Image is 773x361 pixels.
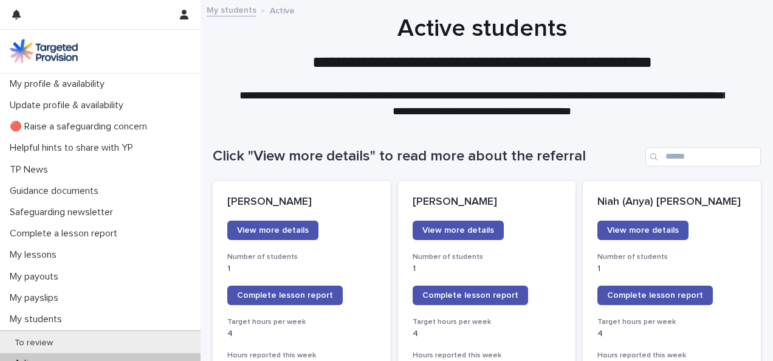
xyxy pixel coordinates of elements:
p: 4 [227,329,376,339]
h3: Target hours per week [227,317,376,327]
p: 1 [597,264,746,274]
a: View more details [597,221,689,240]
h3: Number of students [227,252,376,262]
p: Update profile & availability [5,100,133,111]
p: My payouts [5,271,68,283]
p: Guidance documents [5,185,108,197]
span: View more details [237,226,309,235]
p: 1 [227,264,376,274]
h3: Hours reported this week [413,351,562,360]
p: My lessons [5,249,66,261]
h3: Hours reported this week [227,351,376,360]
p: 🔴 Raise a safeguarding concern [5,121,157,132]
h3: Hours reported this week [597,351,746,360]
p: Niah (Anya) [PERSON_NAME] [597,196,746,209]
p: My profile & availability [5,78,114,90]
p: 4 [413,329,562,339]
a: View more details [227,221,318,240]
a: Complete lesson report [597,286,713,305]
a: My students [207,2,256,16]
p: My students [5,314,72,325]
p: Active [270,3,295,16]
p: My payslips [5,292,68,304]
p: 4 [597,329,746,339]
p: To review [5,338,63,348]
h3: Target hours per week [597,317,746,327]
p: [PERSON_NAME] [413,196,562,209]
a: Complete lesson report [227,286,343,305]
span: Complete lesson report [237,291,333,300]
p: Complete a lesson report [5,228,127,239]
p: Helpful hints to share with YP [5,142,143,154]
p: 1 [413,264,562,274]
span: View more details [422,226,494,235]
a: View more details [413,221,504,240]
h3: Number of students [413,252,562,262]
h1: Click "View more details" to read more about the referral [213,148,641,165]
h3: Target hours per week [413,317,562,327]
input: Search [645,147,761,167]
span: Complete lesson report [607,291,703,300]
p: Safeguarding newsletter [5,207,123,218]
h1: Active students [213,14,752,43]
span: Complete lesson report [422,291,518,300]
h3: Number of students [597,252,746,262]
a: Complete lesson report [413,286,528,305]
p: [PERSON_NAME] [227,196,376,209]
span: View more details [607,226,679,235]
img: M5nRWzHhSzIhMunXDL62 [10,39,78,63]
p: TP News [5,164,58,176]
